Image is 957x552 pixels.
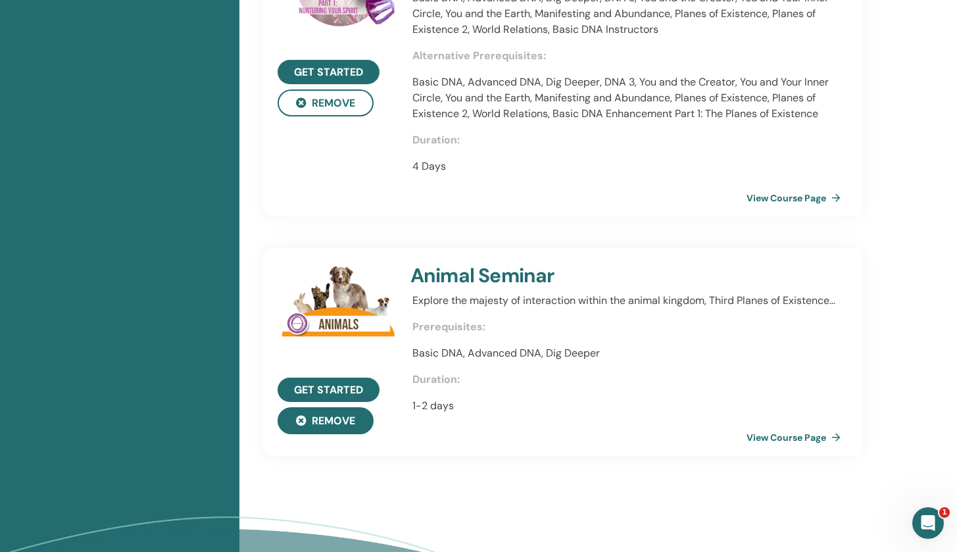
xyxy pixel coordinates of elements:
p: 1-2 days [412,398,846,414]
a: View Course Page [747,424,846,451]
a: Get started [278,60,380,84]
p: Prerequisites: [412,319,846,335]
span: 1 [939,507,950,518]
p: Basic DNA, Advanced DNA, Dig Deeper [412,345,846,361]
img: Course Logo [280,264,397,346]
a: View Course Page [747,185,846,211]
p: Alternative Prerequisites: [412,48,846,64]
button: Remove [278,89,374,116]
p: 4 Days [412,159,846,174]
p: Duration: [412,132,846,148]
p: Duration: [412,372,846,388]
p: Explore the majesty of interaction within the animal kingdom, Third Planes of Existence... [412,293,846,309]
button: Remove [278,407,374,434]
p: Basic DNA, Advanced DNA, Dig Deeper, DNA 3, You and the Creator, You and Your Inner Circle, You a... [412,74,846,122]
iframe: Intercom live chat [912,507,944,539]
a: Get started [278,378,380,402]
h4: Animal Seminar [403,264,856,288]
